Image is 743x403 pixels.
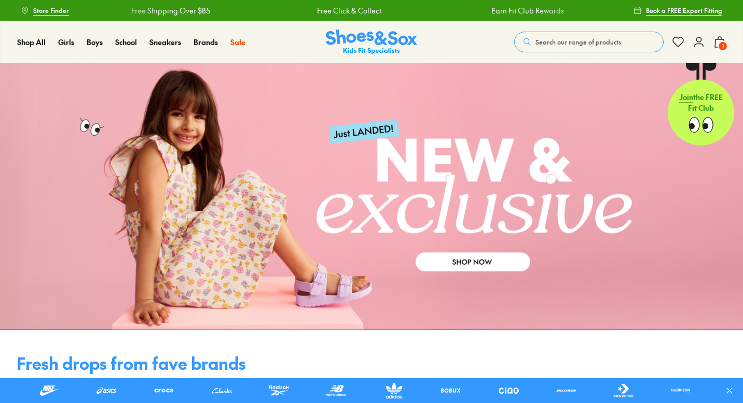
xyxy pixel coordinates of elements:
[679,92,693,102] span: Join
[491,5,563,16] a: Earn Fit Club Rewards
[668,83,734,122] p: the FREE Fit Club
[514,32,664,52] button: Search our range of products
[194,37,218,48] a: Brands
[326,30,417,55] img: SNS_Logo_Responsive.svg
[230,37,245,48] a: Sale
[17,37,46,48] a: Shop All
[326,30,417,55] a: Shoes & Sox
[713,31,726,53] button: 1
[21,1,69,20] a: Store Finder
[230,37,245,47] span: Sale
[87,37,103,47] span: Boys
[33,6,69,15] span: Store Finder
[17,37,46,47] span: Shop All
[58,37,74,47] span: Girls
[115,37,137,47] span: School
[131,5,210,16] a: Free Shipping Over $85
[535,37,621,47] span: Search our range of products
[317,5,381,16] a: Free Click & Collect
[634,1,722,20] a: Book a FREE Expert Fitting
[194,37,218,47] span: Brands
[149,37,181,48] a: Sneakers
[115,37,137,48] a: School
[87,37,103,48] a: Boys
[646,6,722,15] span: Book a FREE Expert Fitting
[718,41,728,51] span: 1
[668,63,734,146] a: Jointhe FREE Fit Club
[58,37,74,48] a: Girls
[149,37,181,47] span: Sneakers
